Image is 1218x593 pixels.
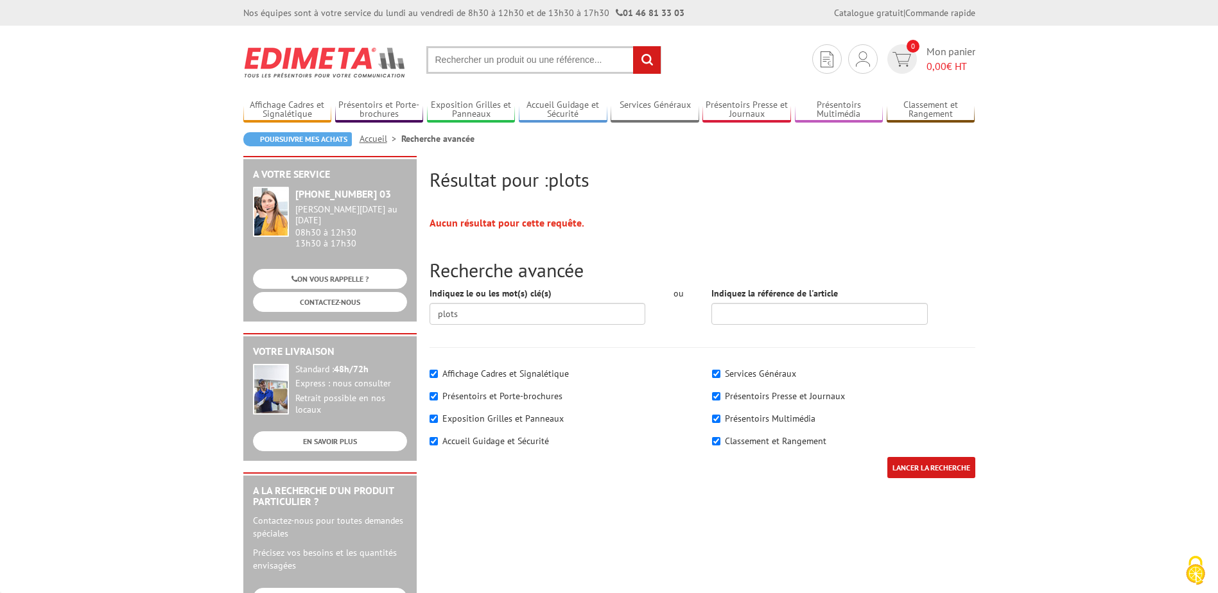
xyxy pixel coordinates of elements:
[401,132,474,145] li: Recherche avancée
[360,133,401,144] a: Accueil
[442,368,569,379] label: Affichage Cadres et Signalétique
[725,390,845,402] label: Présentoirs Presse et Journaux
[253,187,289,237] img: widget-service.jpg
[834,7,903,19] a: Catalogue gratuit
[253,514,407,540] p: Contactez-nous pour toutes demandes spéciales
[253,364,289,415] img: widget-livraison.jpg
[253,431,407,451] a: EN SAVOIR PLUS
[725,413,815,424] label: Présentoirs Multimédia
[295,393,407,416] div: Retrait possible en nos locaux
[725,435,826,447] label: Classement et Rangement
[243,6,684,19] div: Nos équipes sont à votre service du lundi au vendredi de 8h30 à 12h30 et de 13h30 à 17h30
[430,287,552,300] label: Indiquez le ou les mot(s) clé(s)
[295,204,407,248] div: 08h30 à 12h30 13h30 à 17h30
[430,259,975,280] h2: Recherche avancée
[725,368,796,379] label: Services Généraux
[442,435,549,447] label: Accueil Guidage et Sécurité
[795,99,883,121] a: Présentoirs Multimédia
[611,99,699,121] a: Services Généraux
[712,370,720,378] input: Services Généraux
[927,59,975,74] span: € HT
[243,39,407,86] img: Edimeta
[295,204,407,226] div: [PERSON_NAME][DATE] au [DATE]
[821,51,833,67] img: devis rapide
[548,167,589,192] span: plots
[295,364,407,375] div: Standard :
[335,99,424,121] a: Présentoirs et Porte-brochures
[633,46,661,74] input: rechercher
[430,216,584,229] strong: Aucun résultat pour cette requête.
[253,169,407,180] h2: A votre service
[253,269,407,289] a: ON VOUS RAPPELLE ?
[295,187,391,200] strong: [PHONE_NUMBER] 03
[442,413,564,424] label: Exposition Grilles et Panneaux
[616,7,684,19] strong: 01 46 81 33 03
[711,287,838,300] label: Indiquez la référence de l'article
[442,390,562,402] label: Présentoirs et Porte-brochures
[887,457,975,478] input: LANCER LA RECHERCHE
[1179,554,1212,587] img: Cookies (fenêtre modale)
[712,415,720,423] input: Présentoirs Multimédia
[907,40,919,53] span: 0
[884,44,975,74] a: devis rapide 0 Mon panier 0,00€ HT
[887,99,975,121] a: Classement et Rangement
[334,363,369,375] strong: 48h/72h
[426,46,661,74] input: Rechercher un produit ou une référence...
[430,437,438,445] input: Accueil Guidage et Sécurité
[892,52,911,67] img: devis rapide
[430,415,438,423] input: Exposition Grilles et Panneaux
[834,6,975,19] div: |
[665,287,692,300] div: ou
[712,437,720,445] input: Classement et Rangement
[295,378,407,390] div: Express : nous consulter
[253,346,407,357] h2: Votre livraison
[927,60,946,73] span: 0,00
[1173,549,1218,593] button: Cookies (fenêtre modale)
[253,546,407,572] p: Précisez vos besoins et les quantités envisagées
[927,44,975,74] span: Mon panier
[430,392,438,400] input: Présentoirs et Porte-brochures
[253,292,407,312] a: CONTACTEZ-NOUS
[243,99,332,121] a: Affichage Cadres et Signalétique
[430,370,438,378] input: Affichage Cadres et Signalétique
[253,485,407,508] h2: A la recherche d'un produit particulier ?
[519,99,607,121] a: Accueil Guidage et Sécurité
[243,132,352,146] a: Poursuivre mes achats
[856,51,870,67] img: devis rapide
[430,169,975,190] h2: Résultat pour :
[905,7,975,19] a: Commande rapide
[427,99,516,121] a: Exposition Grilles et Panneaux
[712,392,720,400] input: Présentoirs Presse et Journaux
[702,99,791,121] a: Présentoirs Presse et Journaux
